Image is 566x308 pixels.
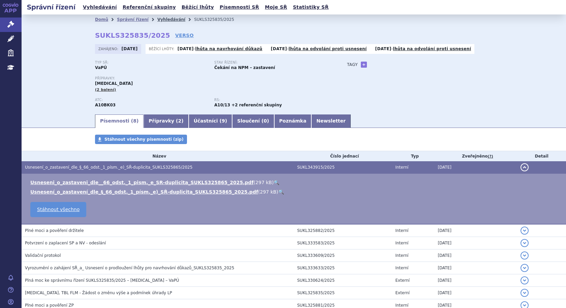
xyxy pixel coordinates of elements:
[392,151,434,161] th: Typ
[218,3,261,12] a: Písemnosti SŘ
[271,46,287,51] strong: [DATE]
[214,61,327,65] p: Stav řízení:
[22,2,81,12] h2: Správní řízení
[25,228,84,233] span: Plné moci a pověření držitele
[255,180,272,185] span: 297 kB
[294,237,392,249] td: SUKL333583/2025
[521,239,529,247] button: detail
[22,151,294,161] th: Název
[263,3,289,12] a: Moje SŘ
[375,46,471,52] p: -
[294,262,392,274] td: SUKL333633/2025
[232,114,274,128] a: Sloučení (0)
[195,46,262,51] a: lhůta na navrhování důkazů
[189,114,232,128] a: Účastníci (9)
[25,253,61,258] span: Validační protokol
[311,114,351,128] a: Newsletter
[434,237,517,249] td: [DATE]
[434,161,517,174] td: [DATE]
[395,228,408,233] span: Interní
[521,289,529,297] button: detail
[144,114,188,128] a: Přípravky (2)
[434,224,517,237] td: [DATE]
[121,3,178,12] a: Referenční skupiny
[395,303,408,308] span: Interní
[214,103,230,107] strong: metformin a vildagliptin
[231,103,282,107] strong: +2 referenční skupiny
[294,249,392,262] td: SUKL333609/2025
[214,65,275,70] strong: Čekání na NPM – zastavení
[395,241,408,245] span: Interní
[222,118,225,124] span: 9
[294,274,392,287] td: SUKL330624/2025
[25,278,179,283] span: Plná moc ke správnímu řízení SUKLS325835/2025 – JARDIANCE – VaPÚ
[521,276,529,284] button: detail
[395,266,408,270] span: Interní
[517,151,566,161] th: Detail
[25,241,106,245] span: Potvrzení o zaplacení SP a NV - odeslání
[30,180,254,185] a: Usneseni_o_zastaveni_dle__66_odst._1_pism._e_SR-duplicita_SUKLS325865_2025.pdf
[149,46,176,52] span: Běžící lhůty:
[263,118,267,124] span: 0
[294,224,392,237] td: SUKL325882/2025
[122,46,138,51] strong: [DATE]
[95,76,334,80] p: Přípravky:
[30,189,258,195] a: Usnesení_o_zastavení_dle_§_66_odst._1_písm._e)_SŘ-duplicita_SUKLS325865_2025.pdf
[375,46,391,51] strong: [DATE]
[488,154,493,159] abbr: (?)
[521,251,529,260] button: detail
[95,17,108,22] a: Domů
[395,278,409,283] span: Externí
[434,262,517,274] td: [DATE]
[289,46,367,51] a: lhůta na odvolání proti usnesení
[271,46,367,52] p: -
[95,88,116,92] span: (2 balení)
[274,114,312,128] a: Poznámka
[291,3,331,12] a: Statistiky SŘ
[294,161,392,174] td: SUKL343915/2025
[175,32,194,39] a: VERSO
[521,264,529,272] button: detail
[25,290,172,295] span: JARDIANCE, TBL FLM - Žádost o změnu výše a podmínek úhrady LP
[521,163,529,171] button: detail
[194,14,243,25] li: SUKLS325835/2025
[30,189,559,195] li: ( )
[30,202,86,217] a: Stáhnout všechno
[434,287,517,299] td: [DATE]
[25,303,74,308] span: Plné moci a pověření ZP
[95,103,116,107] strong: EMPAGLIFLOZIN
[178,46,262,52] p: -
[95,135,187,144] a: Stáhnout všechny písemnosti (zip)
[260,189,276,195] span: 297 kB
[95,31,170,39] strong: SUKLS325835/2025
[98,46,120,52] span: Zahájeno:
[294,287,392,299] td: SUKL325835/2025
[434,274,517,287] td: [DATE]
[95,98,208,102] p: ATC:
[95,114,144,128] a: Písemnosti (8)
[180,3,216,12] a: Běžící lhůty
[30,179,559,186] li: ( )
[25,165,192,170] span: Usnesení_o_zastavení_dle_§_66_odst._1_písm._e)_SŘ-duplicita_SUKLS325865/2025
[521,227,529,235] button: detail
[117,17,149,22] a: Správní řízení
[274,180,279,185] a: 🔍
[434,151,517,161] th: Zveřejněno
[278,189,284,195] a: 🔍
[361,62,367,68] a: +
[395,165,408,170] span: Interní
[178,46,194,51] strong: [DATE]
[395,253,408,258] span: Interní
[214,98,327,102] p: RS:
[157,17,185,22] a: Vyhledávání
[395,290,409,295] span: Externí
[178,118,182,124] span: 2
[95,65,107,70] strong: VaPÚ
[133,118,136,124] span: 8
[294,151,392,161] th: Číslo jednací
[347,61,358,69] h3: Tagy
[393,46,471,51] a: lhůta na odvolání proti usnesení
[95,61,208,65] p: Typ SŘ:
[25,266,234,270] span: Vyrozumění o zahájení SŘ_a_ Usnesení o prodloužení lhůty pro navrhování důkazů_SUKLS325835_2025
[104,137,184,142] span: Stáhnout všechny písemnosti (zip)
